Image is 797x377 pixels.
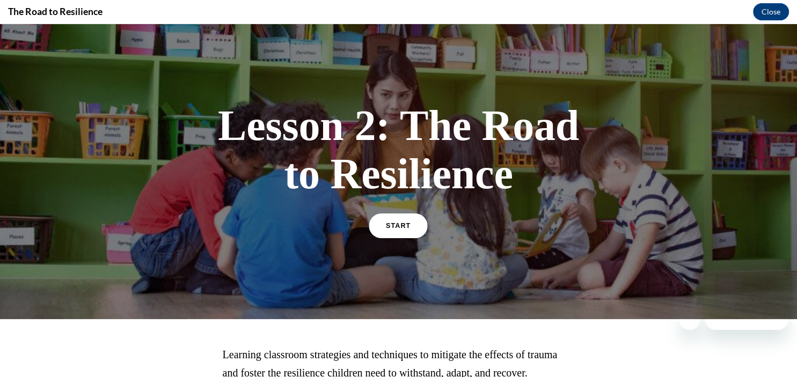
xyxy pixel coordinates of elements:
button: Close [753,3,789,20]
h1: Lesson 2: The Road to Resilience [211,77,587,174]
iframe: Message from company [705,306,788,330]
iframe: Close message [679,308,700,330]
span: START [386,198,411,206]
span: Learning classroom strategies and techniques to mitigate the effects of trauma and foster the res... [223,324,558,354]
a: START [369,189,428,214]
h4: The Road to Resilience [8,5,103,18]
